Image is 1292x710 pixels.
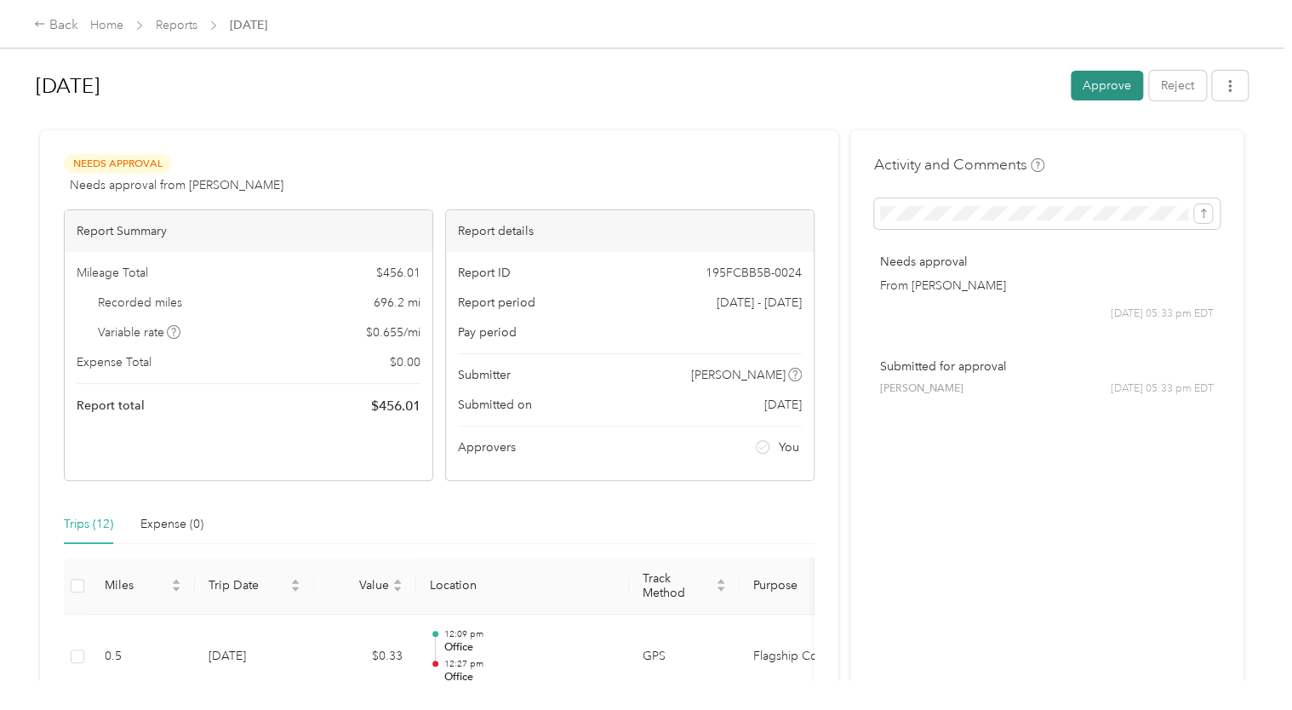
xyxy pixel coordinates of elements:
[171,584,181,594] span: caret-down
[443,628,615,640] p: 12:09 pm
[390,353,420,371] span: $ 0.00
[366,324,420,341] span: $ 0.655 / mi
[629,558,740,615] th: Track Method
[1197,615,1292,710] iframe: Everlance-gr Chat Button Frame
[64,154,171,174] span: Needs Approval
[458,264,511,282] span: Report ID
[36,66,1059,106] h1: August 2025
[64,515,113,534] div: Trips (12)
[77,264,148,282] span: Mileage Total
[443,658,615,670] p: 12:27 pm
[98,294,182,312] span: Recorded miles
[195,558,314,615] th: Trip Date
[156,18,197,32] a: Reports
[458,366,511,384] span: Submitter
[209,578,287,593] span: Trip Date
[91,615,195,700] td: 0.5
[371,396,420,416] span: $ 456.01
[70,176,283,194] span: Needs approval from [PERSON_NAME]
[779,438,799,456] span: You
[290,584,300,594] span: caret-down
[691,366,786,384] span: [PERSON_NAME]
[740,558,867,615] th: Purpose
[443,670,615,685] p: Office
[77,397,145,415] span: Report total
[880,381,963,397] span: [PERSON_NAME]
[77,353,151,371] span: Expense Total
[314,558,416,615] th: Value
[643,571,712,600] span: Track Method
[91,558,195,615] th: Miles
[416,558,629,615] th: Location
[717,294,802,312] span: [DATE] - [DATE]
[376,264,420,282] span: $ 456.01
[880,277,1214,295] p: From [PERSON_NAME]
[98,324,181,341] span: Variable rate
[753,578,840,593] span: Purpose
[1071,71,1143,100] button: Approve
[716,584,726,594] span: caret-down
[874,154,1044,175] h4: Activity and Comments
[458,294,535,312] span: Report period
[446,210,814,252] div: Report details
[140,515,203,534] div: Expense (0)
[90,18,123,32] a: Home
[34,15,78,36] div: Back
[230,16,267,34] span: [DATE]
[328,578,389,593] span: Value
[880,253,1214,271] p: Needs approval
[706,264,802,282] span: 195FCBB5B-0024
[716,576,726,587] span: caret-up
[374,294,420,312] span: 696.2 mi
[290,576,300,587] span: caret-up
[458,438,516,456] span: Approvers
[629,615,740,700] td: GPS
[764,396,802,414] span: [DATE]
[65,210,432,252] div: Report Summary
[740,615,867,700] td: Flagship Communities
[195,615,314,700] td: [DATE]
[171,576,181,587] span: caret-up
[458,396,532,414] span: Submitted on
[392,576,403,587] span: caret-up
[392,584,403,594] span: caret-down
[1111,306,1214,322] span: [DATE] 05:33 pm EDT
[314,615,416,700] td: $0.33
[443,640,615,656] p: Office
[1111,381,1214,397] span: [DATE] 05:33 pm EDT
[458,324,517,341] span: Pay period
[1149,71,1206,100] button: Reject
[880,358,1214,375] p: Submitted for approval
[105,578,168,593] span: Miles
